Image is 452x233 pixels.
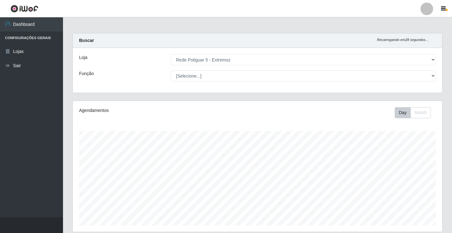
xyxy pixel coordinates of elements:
[377,38,428,42] i: Recarregando em 28 segundos...
[79,70,94,77] label: Função
[395,107,436,118] div: Toolbar with button groups
[395,107,411,118] button: Day
[79,107,222,114] div: Agendamentos
[410,107,431,118] button: Month
[79,38,94,43] strong: Buscar
[395,107,431,118] div: First group
[10,5,38,13] img: CoreUI Logo
[79,54,87,61] label: Loja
